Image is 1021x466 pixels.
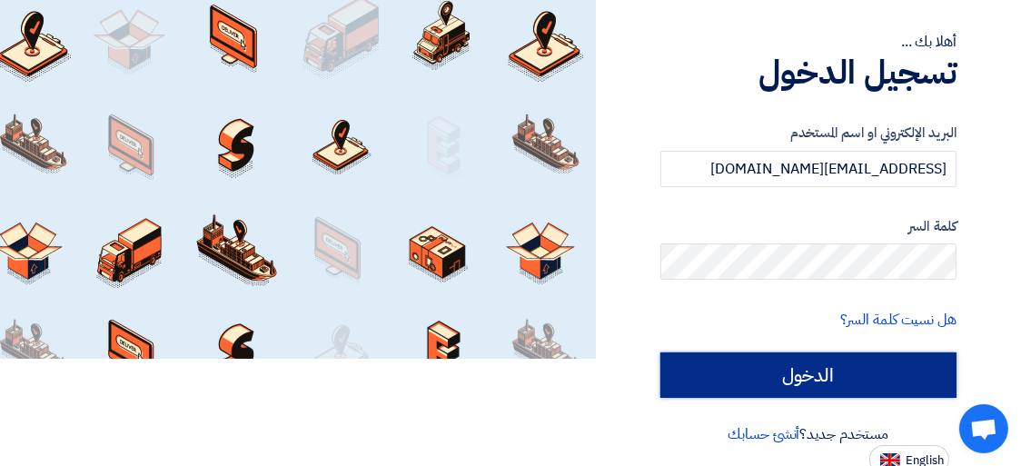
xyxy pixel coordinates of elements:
label: البريد الإلكتروني او اسم المستخدم [660,123,957,144]
a: أنشئ حسابك [728,423,799,445]
div: Open chat [959,404,1008,453]
div: مستخدم جديد؟ [660,423,957,445]
a: هل نسيت كلمة السر؟ [840,309,957,331]
input: الدخول [660,352,957,398]
label: كلمة السر [660,216,957,237]
h1: تسجيل الدخول [660,53,957,93]
div: أهلا بك ... [660,31,957,53]
input: أدخل بريد العمل الإلكتروني او اسم المستخدم الخاص بك ... [660,151,957,187]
